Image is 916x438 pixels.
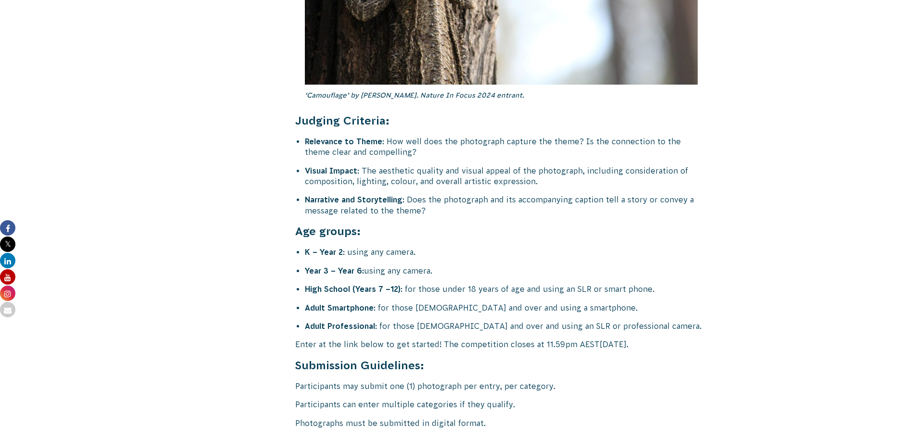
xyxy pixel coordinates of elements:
em: ‘Camouflage’ by [PERSON_NAME]. Nature In Focus 2024 entrant. [305,91,524,99]
strong: Visual Impact [305,166,357,175]
li: : for those [DEMOGRAPHIC_DATA] and over and using an SLR or professional camera. [305,321,708,331]
strong: K – Year 2 [305,248,343,256]
strong: Narrative and Storytelling [305,195,402,204]
strong: Adult Professional [305,322,375,330]
li: : How well does the photograph capture the theme? Is the connection to the theme clear and compel... [305,136,708,158]
p: Participants can enter multiple categories if they qualify. [295,399,708,410]
li: : The aesthetic quality and visual appeal of the photograph, including consideration of compositi... [305,165,708,187]
p: Enter at the link below to get started! The competition closes at 11.59pm AEST[DATE]. [295,339,708,350]
li: using any camera. [305,265,708,276]
p: Participants may submit one (1) photograph per entry, per category. [295,381,708,391]
strong: Relevance to Theme [305,137,382,146]
strong: Year 3 – Year 6: [305,266,364,275]
li: : for those under 18 years of age and using an SLR or smart phone. [305,284,708,294]
strong: Age groups: [295,225,361,238]
strong: Adult Smartphone [305,303,374,312]
strong: Judging Criteria: [295,114,389,127]
strong: High School (Years 7 –12) [305,285,401,293]
li: : for those [DEMOGRAPHIC_DATA] and over and using a smartphone. [305,302,708,313]
li: : using any camera. [305,247,708,257]
strong: Submission Guidelines: [295,359,424,372]
li: : Does the photograph and its accompanying caption tell a story or convey a message related to th... [305,194,708,216]
p: Photographs must be submitted in digital format. [295,418,708,428]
